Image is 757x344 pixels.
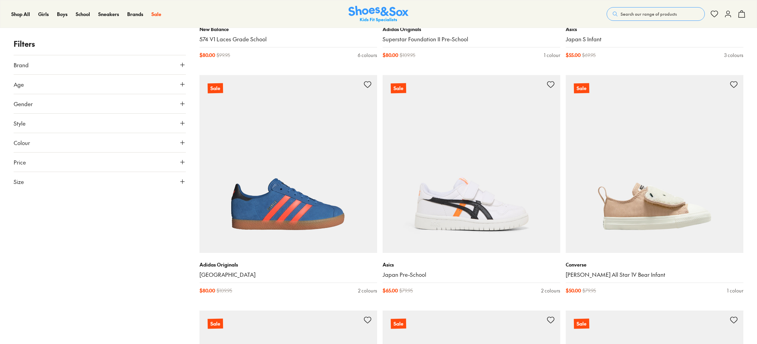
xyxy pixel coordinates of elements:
a: Sale [566,75,743,253]
span: Colour [14,139,30,147]
button: Price [14,153,186,172]
span: Search our range of products [621,11,677,17]
span: Sale [151,11,161,17]
span: $ 79.95 [582,287,596,294]
span: Size [14,177,24,186]
p: Sale [574,83,589,93]
span: Price [14,158,26,166]
p: New Balance [199,26,377,33]
span: Age [14,80,24,88]
div: 2 colours [541,287,560,294]
span: $ 50.00 [566,287,581,294]
button: Gender [14,94,186,113]
span: $ 79.95 [399,287,413,294]
button: Age [14,75,186,94]
div: 6 colours [358,52,377,59]
button: Colour [14,133,186,152]
span: Brands [127,11,143,17]
span: Girls [38,11,49,17]
span: Style [14,119,26,127]
span: Brand [14,61,29,69]
img: SNS_Logo_Responsive.svg [348,6,409,23]
p: Sale [574,318,589,329]
a: Japan Pre-School [383,271,560,278]
span: Shop All [11,11,30,17]
a: [PERSON_NAME] All Star 1V Bear Infant [566,271,743,278]
span: $ 80.00 [383,52,398,59]
a: Superstar Foundation II Pre-School [383,35,560,43]
p: Adidas Originals [199,261,377,268]
div: 2 colours [358,287,377,294]
a: Sale [383,75,560,253]
a: School [76,11,90,18]
span: Gender [14,100,33,108]
div: 1 colour [727,287,743,294]
a: Japan S Infant [566,35,743,43]
a: Brands [127,11,143,18]
span: $ 80.00 [199,52,215,59]
span: $ 69.95 [582,52,596,59]
p: Adidas Originals [383,26,560,33]
a: Sale [151,11,161,18]
a: [GEOGRAPHIC_DATA] [199,271,377,278]
button: Style [14,114,186,133]
span: $ 55.00 [566,52,581,59]
p: Asics [383,261,560,268]
a: Sale [199,75,377,253]
span: $ 109.95 [217,287,232,294]
span: $ 99.95 [217,52,230,59]
button: Size [14,172,186,191]
a: Shop All [11,11,30,18]
button: Brand [14,55,186,74]
div: 3 colours [724,52,743,59]
a: Shoes & Sox [348,6,409,23]
a: Girls [38,11,49,18]
a: Sneakers [98,11,119,18]
span: $ 80.00 [199,287,215,294]
p: Asics [566,26,743,33]
span: $ 109.95 [400,52,415,59]
p: Converse [566,261,743,268]
div: 1 colour [544,52,560,59]
p: Sale [208,83,223,93]
a: 574 V1 Laces Grade School [199,35,377,43]
p: Sale [208,318,223,329]
span: $ 65.00 [383,287,398,294]
p: Sale [391,318,406,329]
p: Filters [14,38,186,49]
p: Sale [390,83,406,94]
a: Boys [57,11,68,18]
span: School [76,11,90,17]
button: Search our range of products [607,7,705,21]
span: Sneakers [98,11,119,17]
span: Boys [57,11,68,17]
